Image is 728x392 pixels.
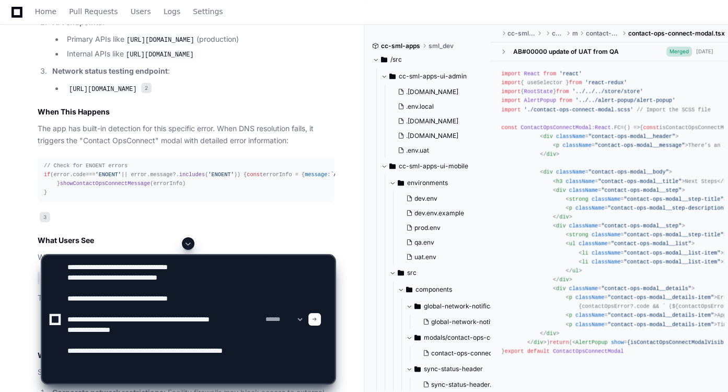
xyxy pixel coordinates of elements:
code: [URL][DOMAIN_NAME] [67,85,139,94]
span: </ > [553,214,572,220]
span: < = > [553,142,688,148]
span: className [556,169,585,175]
div: AB#00000 update of UAT from QA [513,48,618,56]
button: environments [389,175,500,191]
span: className [556,133,585,140]
span: div [543,133,552,140]
span: const [643,124,659,131]
span: strong [569,232,588,238]
svg: Directory [398,177,404,189]
span: dev.env [414,194,437,203]
span: '../../alert-popup/alert-popup' [575,97,675,103]
span: className [569,223,598,229]
span: '../../../store/store' [572,88,643,95]
button: .[DOMAIN_NAME] [394,114,486,129]
span: div [547,151,556,157]
span: 'ENOENT' [96,171,121,178]
span: Pull Requests [69,8,118,15]
span: Home [35,8,56,15]
span: className [562,142,591,148]
span: sml_dev [429,42,454,50]
span: // Import the SCSS file [637,107,711,113]
code: [URL][DOMAIN_NAME] [124,36,197,45]
span: "contact-ops-modal__step-title" [623,232,723,238]
span: className [592,232,620,238]
span: "contact-ops-modal__title" [598,178,681,185]
span: className [569,187,598,193]
span: div [556,187,565,193]
span: const [501,124,517,131]
span: import [501,97,521,103]
button: cc-sml-apps-ui-mobile [381,158,492,175]
span: cc-sml-apps-ui-mobile [507,29,535,38]
span: import [501,79,521,86]
h2: When This Happens [38,107,334,117]
span: "contact-ops-modal__step" [601,187,681,193]
span: .[DOMAIN_NAME] [406,117,458,125]
span: 'react-redux' [585,79,627,86]
span: from [559,97,572,103]
button: .[DOMAIN_NAME] [394,129,486,143]
button: prod.env [402,221,494,235]
span: < = > [566,232,727,238]
span: environments [407,179,448,187]
span: React [595,124,611,131]
svg: Directory [389,160,396,172]
span: .env.uat [406,146,429,155]
button: dev.env [402,191,494,206]
span: < = > [566,196,727,202]
span: import [501,88,521,95]
span: from [543,71,556,77]
span: p [569,205,572,211]
span: "contact-ops-modal__body" [588,169,669,175]
span: `API call failed: ` [330,171,572,178]
span: .env.local [406,102,434,111]
span: 3 [40,212,50,222]
span: div [559,214,569,220]
span: showContactOpsConnectMessage [60,180,151,187]
span: 'ENOENT' [208,171,234,178]
button: .[DOMAIN_NAME] [394,85,486,99]
span: h3 [556,178,562,185]
span: dev.env.example [414,209,464,217]
code: [URL][DOMAIN_NAME] [124,50,196,60]
span: 2 [141,83,152,93]
li: Internal APIs like [64,48,334,61]
button: /src [373,51,483,68]
button: qa.env [402,235,494,250]
span: < = > [540,133,678,140]
span: < = > [553,223,685,229]
span: components [551,29,563,38]
button: dev.env.example [402,206,494,221]
span: if [44,171,50,178]
span: </ > [540,151,559,157]
p: The app has built-in detection for this specific error. When DNS resolution fails, it triggers th... [38,123,334,147]
span: div [556,223,565,229]
strong: API endpoints [52,18,102,27]
p: : [52,65,334,77]
div: (error. === || error. ?. ( )) { errorInfo = { : , : error. ?? , : (). (), : , } (errorInfo) } [44,162,328,198]
span: < = > [540,169,672,175]
span: p [556,142,559,148]
span: Logs [164,8,180,15]
span: .[DOMAIN_NAME] [406,88,458,96]
span: includes [179,171,205,178]
span: div [543,169,552,175]
span: './contact-ops-connect-modal.scss' [524,107,633,113]
span: AlertPopup [524,97,556,103]
span: < = > [553,187,685,193]
span: import [501,107,521,113]
span: () => [624,124,640,131]
span: RootState [524,88,552,95]
span: message [150,171,172,178]
span: className [566,178,595,185]
span: prod.env [414,224,441,232]
button: cc-sml-apps-ui-admin [381,68,492,85]
span: "contact-ops-modal__step-title" [623,196,723,202]
span: Users [131,8,151,15]
span: ContactOpsConnectModal [521,124,592,131]
span: "contact-ops-modal__header" [588,133,675,140]
span: "contact-ops-modal__step" [601,223,681,229]
span: contact-ops-connect-modal.tsx [628,29,725,38]
span: const [247,171,263,178]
